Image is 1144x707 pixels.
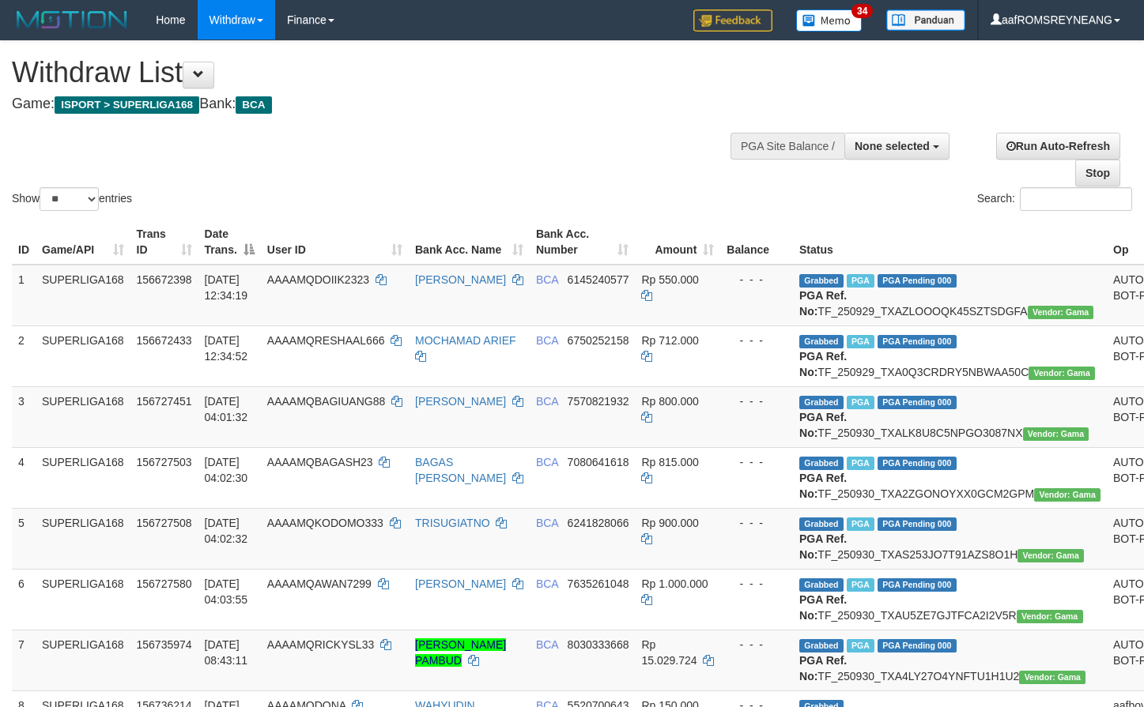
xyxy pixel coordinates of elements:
[799,472,847,500] b: PGA Ref. No:
[267,334,385,347] span: AAAAMQRESHAAL666
[12,220,36,265] th: ID
[205,334,248,363] span: [DATE] 12:34:52
[641,334,698,347] span: Rp 712.000
[996,133,1120,160] a: Run Auto-Refresh
[536,456,558,468] span: BCA
[568,273,629,286] span: Copy 6145240577 to clipboard
[799,274,844,288] span: Grabbed
[1028,306,1094,319] span: Vendor URL: https://trx31.1velocity.biz
[1017,610,1083,623] span: Vendor URL: https://trx31.1velocity.biz
[727,454,787,470] div: - - -
[878,517,957,531] span: PGA Pending
[799,289,847,318] b: PGA Ref. No:
[267,638,374,651] span: AAAAMQRICKYSL33
[40,187,99,211] select: Showentries
[12,386,36,447] td: 3
[799,517,844,531] span: Grabbed
[847,335,874,348] span: Marked by aafsoycanthlai
[1018,549,1084,562] span: Vendor URL: https://trx31.1velocity.biz
[36,447,130,508] td: SUPERLIGA168
[799,593,847,622] b: PGA Ref. No:
[12,325,36,386] td: 2
[641,273,698,286] span: Rp 550.000
[12,187,132,211] label: Show entries
[878,335,957,348] span: PGA Pending
[36,569,130,630] td: SUPERLIGA168
[267,273,369,286] span: AAAAMQDOIIK2323
[536,395,558,408] span: BCA
[36,325,130,386] td: SUPERLIGA168
[886,9,965,31] img: panduan.png
[641,456,698,468] span: Rp 815.000
[851,4,873,18] span: 34
[793,569,1107,630] td: TF_250930_TXAU5ZE7GJTFCA2I2V5R
[55,96,199,114] span: ISPORT > SUPERLIGA168
[137,577,192,590] span: 156727580
[727,333,787,348] div: - - -
[536,273,558,286] span: BCA
[205,577,248,606] span: [DATE] 04:03:55
[793,325,1107,386] td: TF_250929_TXA0Q3CRDRY5NBWAA50C
[1034,488,1101,502] span: Vendor URL: https://trx31.1velocity.biz
[793,630,1107,690] td: TF_250930_TXA4LY27O4YNFTU1H1U2
[12,630,36,690] td: 7
[12,8,132,32] img: MOTION_logo.png
[12,447,36,508] td: 4
[36,220,130,265] th: Game/API: activate to sort column ascending
[267,456,373,468] span: AAAAMQBAGASH23
[415,577,506,590] a: [PERSON_NAME]
[568,577,629,590] span: Copy 7635261048 to clipboard
[878,457,957,470] span: PGA Pending
[720,220,793,265] th: Balance
[415,638,506,667] a: [PERSON_NAME] PAMBUD
[693,9,772,32] img: Feedback.jpg
[568,517,629,529] span: Copy 6241828066 to clipboard
[793,447,1107,508] td: TF_250930_TXA2ZGONOYXX0GCM2GPM
[530,220,636,265] th: Bank Acc. Number: activate to sort column ascending
[267,395,385,408] span: AAAAMQBAGIUANG88
[847,274,874,288] span: Marked by aafsoycanthlai
[568,638,629,651] span: Copy 8030333668 to clipboard
[793,508,1107,569] td: TF_250930_TXAS253JO7T91AZS8O1H
[12,57,747,88] h1: Withdraw List
[793,265,1107,326] td: TF_250929_TXAZLOOOQK45SZTSDGFA
[205,456,248,484] span: [DATE] 04:02:30
[878,639,957,652] span: PGA Pending
[409,220,530,265] th: Bank Acc. Name: activate to sort column ascending
[137,517,192,529] span: 156727508
[536,517,558,529] span: BCA
[36,508,130,569] td: SUPERLIGA168
[1019,671,1085,684] span: Vendor URL: https://trx31.1velocity.biz
[799,457,844,470] span: Grabbed
[641,517,698,529] span: Rp 900.000
[641,395,698,408] span: Rp 800.000
[847,578,874,592] span: Marked by aafchoeunmanni
[731,133,844,160] div: PGA Site Balance /
[568,456,629,468] span: Copy 7080641618 to clipboard
[799,396,844,409] span: Grabbed
[205,273,248,302] span: [DATE] 12:34:19
[130,220,198,265] th: Trans ID: activate to sort column ascending
[137,638,192,651] span: 156735974
[536,577,558,590] span: BCA
[799,654,847,683] b: PGA Ref. No:
[36,630,130,690] td: SUPERLIGA168
[267,577,372,590] span: AAAAMQAWAN7299
[847,517,874,531] span: Marked by aafchoeunmanni
[12,96,747,112] h4: Game: Bank:
[261,220,409,265] th: User ID: activate to sort column ascending
[415,395,506,408] a: [PERSON_NAME]
[137,273,192,286] span: 156672398
[799,411,847,439] b: PGA Ref. No:
[799,532,847,561] b: PGA Ref. No:
[12,265,36,326] td: 1
[568,395,629,408] span: Copy 7570821932 to clipboard
[205,517,248,545] span: [DATE] 04:02:32
[267,517,383,529] span: AAAAMQKODOMO333
[1023,427,1089,441] span: Vendor URL: https://trx31.1velocity.biz
[878,578,957,592] span: PGA Pending
[799,639,844,652] span: Grabbed
[793,386,1107,447] td: TF_250930_TXALK8U8C5NPGO3087NX
[727,576,787,592] div: - - -
[878,274,957,288] span: PGA Pending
